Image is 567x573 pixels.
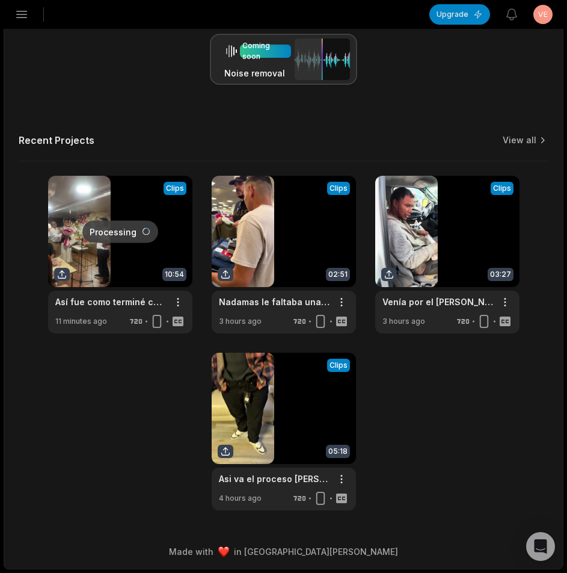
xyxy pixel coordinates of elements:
[295,39,350,80] img: noise_removal.png
[242,40,289,62] div: Coming soon
[526,532,555,561] div: Open Intercom Messenger
[19,134,94,146] h2: Recent Projects
[55,296,166,308] a: Así fue como terminé celebrando mi cumpleaños
[429,4,490,25] button: Upgrade
[503,134,536,146] a: View all
[218,547,229,557] img: heart emoji
[224,67,291,79] h3: Noise removal
[382,296,493,308] a: Venía por el [PERSON_NAME] y miré una perla haciendo musarañas le ofrecí limpiar un [PERSON_NAME]...
[219,472,329,485] a: Asi va el proceso [PERSON_NAME] el que encontramos en el seven eleven con pintura en cara. - - - ...
[219,296,329,308] a: Nadamas le faltaba una pulida al diamante💎 listo para ver a su mama despues de 7 años #PatrullaEs...
[15,545,552,558] div: Made with in [GEOGRAPHIC_DATA][PERSON_NAME]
